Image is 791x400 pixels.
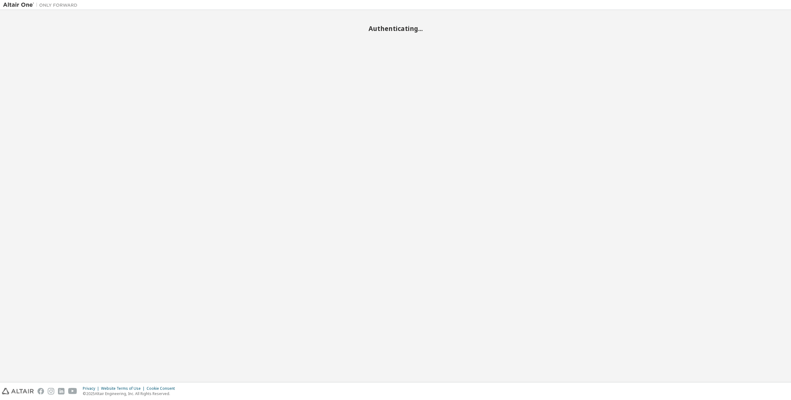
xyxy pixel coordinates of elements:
div: Cookie Consent [147,386,179,391]
p: © 2025 Altair Engineering, Inc. All Rights Reserved. [83,391,179,396]
div: Website Terms of Use [101,386,147,391]
div: Privacy [83,386,101,391]
h2: Authenticating... [3,24,788,33]
img: linkedin.svg [58,388,64,394]
img: Altair One [3,2,81,8]
img: youtube.svg [68,388,77,394]
img: altair_logo.svg [2,388,34,394]
img: instagram.svg [48,388,54,394]
img: facebook.svg [38,388,44,394]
